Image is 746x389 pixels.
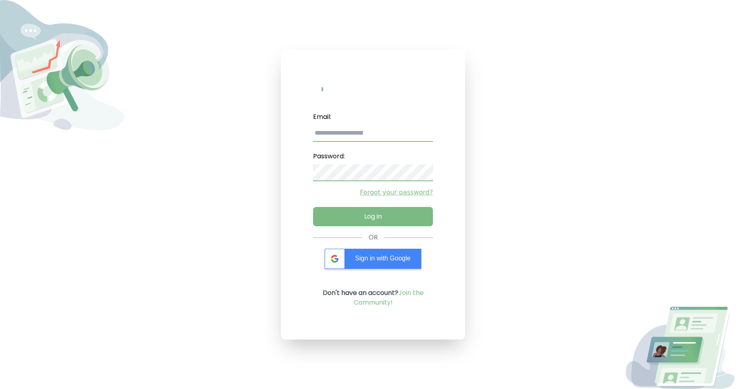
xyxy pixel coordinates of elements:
[313,207,433,226] button: Log in
[354,288,424,307] a: Join the Community!
[313,148,433,164] label: Password:
[355,255,411,262] span: Sign in with Google
[622,307,746,389] img: Login Image2
[313,188,433,197] a: Forgot your password?
[313,288,433,307] p: Don't have an account?
[313,109,433,125] label: Email:
[321,82,425,96] img: My Influency
[369,233,378,242] div: OR
[325,249,421,269] div: Sign in with Google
